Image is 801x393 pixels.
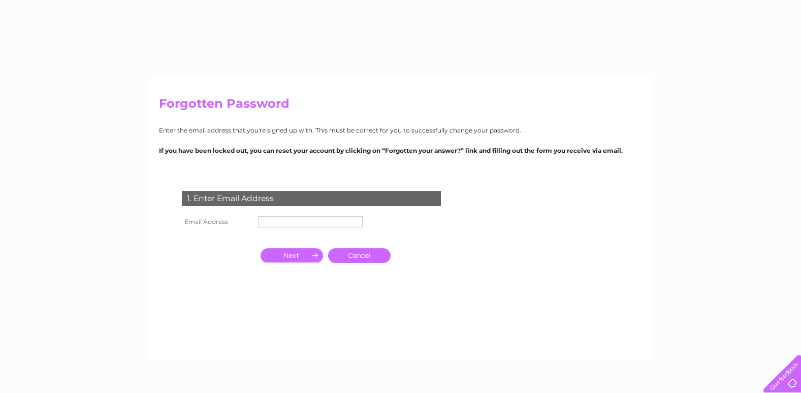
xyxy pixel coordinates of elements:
p: If you have been locked out, you can reset your account by clicking on “Forgotten your answer?” l... [159,146,643,155]
div: 1. Enter Email Address [182,191,441,206]
h2: Forgotten Password [159,96,643,116]
a: Cancel [328,248,391,263]
p: Enter the email address that you're signed up with. This must be correct for you to successfully ... [159,125,643,135]
th: Email Address [179,214,255,230]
